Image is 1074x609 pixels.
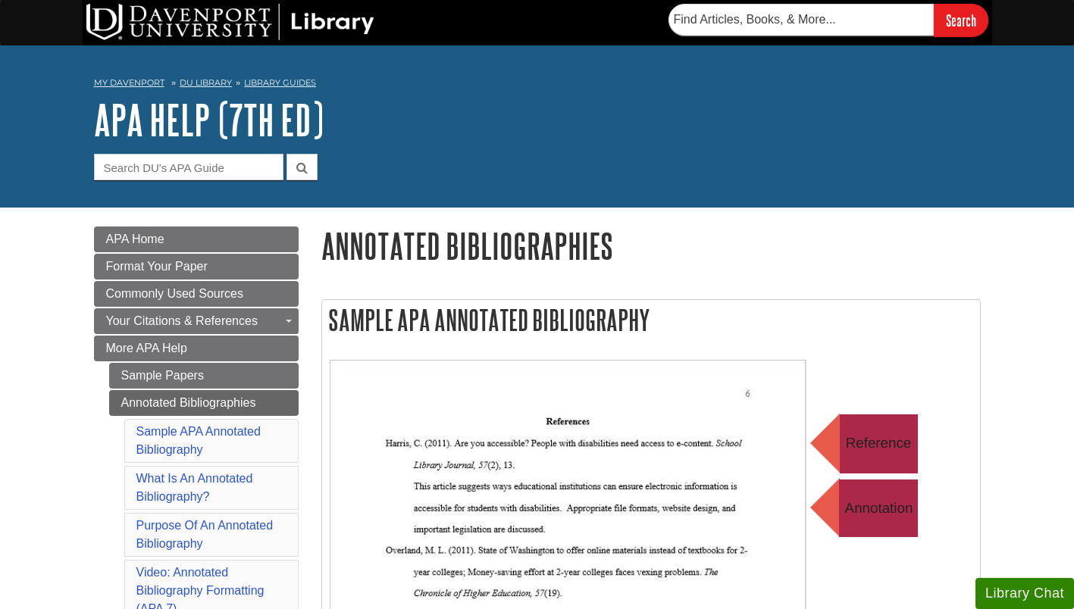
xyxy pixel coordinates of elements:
[322,300,980,340] h2: Sample APA Annotated Bibliography
[106,342,187,354] span: More APA Help
[94,73,981,97] nav: breadcrumb
[106,287,243,300] span: Commonly Used Sources
[244,77,316,88] a: Library Guides
[975,578,1074,609] button: Library Chat
[180,77,232,88] a: DU Library
[934,4,988,36] input: Search
[669,4,934,36] input: Find Articles, Books, & More...
[94,254,299,280] a: Format Your Paper
[109,363,299,389] a: Sample Papers
[94,336,299,361] a: More APA Help
[106,233,164,245] span: APA Home
[94,154,283,180] input: Search DU's APA Guide
[94,281,299,307] a: Commonly Used Sources
[94,77,164,89] a: My Davenport
[94,226,299,252] a: APA Home
[669,4,988,36] form: Searches DU Library's articles, books, and more
[106,314,258,327] span: Your Citations & References
[94,308,299,334] a: Your Citations & References
[94,96,324,143] a: APA Help (7th Ed)
[321,226,981,265] h1: Annotated Bibliographies
[109,390,299,416] a: Annotated Bibliographies
[136,425,261,456] a: Sample APA Annotated Bibliography
[86,4,374,40] img: DU Library
[136,519,274,550] a: Purpose Of An Annotated Bibliography
[136,472,253,503] a: What Is An Annotated Bibliography?
[106,260,208,273] span: Format Your Paper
